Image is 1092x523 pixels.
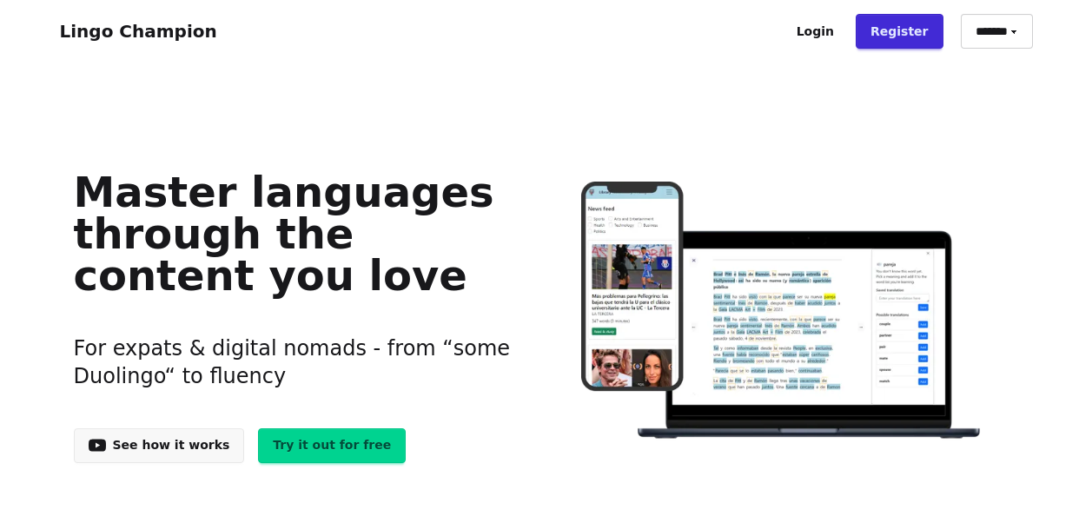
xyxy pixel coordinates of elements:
[258,428,406,463] a: Try it out for free
[856,14,943,49] a: Register
[60,21,217,42] a: Lingo Champion
[74,171,520,296] h1: Master languages through the content you love
[782,14,849,49] a: Login
[74,314,520,411] h3: For expats & digital nomads - from “some Duolingo“ to fluency
[546,182,1018,441] img: Learn languages online
[74,428,245,463] a: See how it works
